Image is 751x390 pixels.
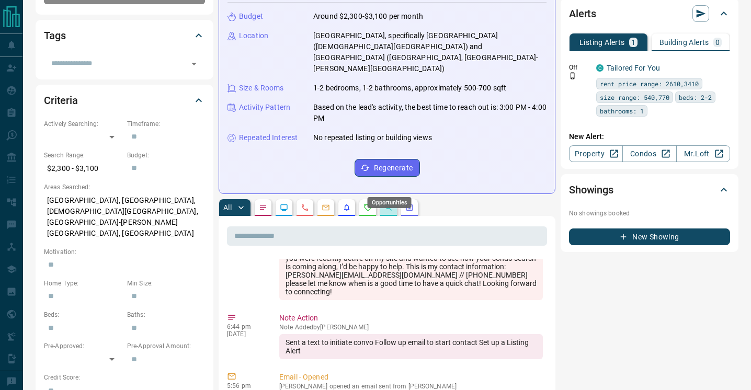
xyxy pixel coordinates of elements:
a: Mr.Loft [676,145,730,162]
p: [GEOGRAPHIC_DATA], specifically [GEOGRAPHIC_DATA] ([DEMOGRAPHIC_DATA][GEOGRAPHIC_DATA]) and [GEOG... [313,30,547,74]
p: Pre-Approved: [44,341,122,351]
p: [PERSON_NAME] opened an email sent from [PERSON_NAME] [279,383,543,390]
p: Credit Score: [44,373,205,382]
button: Open [187,56,201,71]
svg: Listing Alerts [343,203,351,212]
p: Budget: [127,151,205,160]
p: Baths: [127,310,205,319]
h2: Showings [569,181,613,198]
svg: Push Notification Only [569,72,576,79]
p: Repeated Interest [239,132,298,143]
a: Property [569,145,623,162]
p: Off [569,63,590,72]
button: New Showing [569,228,730,245]
div: Showings [569,177,730,202]
p: Pre-Approval Amount: [127,341,205,351]
p: Actively Searching: [44,119,122,129]
p: $2,300 - $3,100 [44,160,122,177]
div: condos.ca [596,64,604,72]
div: Criteria [44,88,205,113]
p: Search Range: [44,151,122,160]
svg: Calls [301,203,309,212]
p: 5:56 pm [227,382,264,389]
svg: Lead Browsing Activity [280,203,288,212]
p: Budget [239,11,263,22]
a: Tailored For You [607,64,660,72]
div: Hi [PERSON_NAME], this is [PERSON_NAME] with [DOMAIN_NAME]. I noticed you were recently active on... [279,242,543,300]
p: Note Added by [PERSON_NAME] [279,324,543,331]
svg: Requests [363,203,372,212]
span: rent price range: 2610,3410 [600,78,699,89]
p: Min Size: [127,279,205,288]
p: 1-2 bedrooms, 1-2 bathrooms, approximately 500-700 sqft [313,83,506,94]
h2: Tags [44,27,65,44]
p: [DATE] [227,330,264,338]
p: 0 [715,39,720,46]
p: Location [239,30,268,41]
p: Around $2,300-$3,100 per month [313,11,423,22]
p: New Alert: [569,131,730,142]
p: Note Action [279,313,543,324]
div: Alerts [569,1,730,26]
div: Opportunities [368,197,412,208]
p: 1 [631,39,635,46]
p: Beds: [44,310,122,319]
button: Regenerate [355,159,420,177]
p: No repeated listing or building views [313,132,432,143]
p: Size & Rooms [239,83,284,94]
p: Timeframe: [127,119,205,129]
div: Sent a text to initiate convo Follow up email to start contact Set up a Listing Alert [279,334,543,359]
p: Activity Pattern [239,102,290,113]
span: size range: 540,770 [600,92,669,102]
svg: Notes [259,203,267,212]
p: [GEOGRAPHIC_DATA], [GEOGRAPHIC_DATA], [DEMOGRAPHIC_DATA][GEOGRAPHIC_DATA], [GEOGRAPHIC_DATA]-[PER... [44,192,205,242]
p: Listing Alerts [579,39,625,46]
p: Building Alerts [659,39,709,46]
span: beds: 2-2 [679,92,712,102]
p: Motivation: [44,247,205,257]
h2: Alerts [569,5,596,22]
h2: Criteria [44,92,78,109]
p: Email - Opened [279,372,543,383]
span: bathrooms: 1 [600,106,644,116]
p: Based on the lead's activity, the best time to reach out is: 3:00 PM - 4:00 PM [313,102,547,124]
p: Areas Searched: [44,182,205,192]
p: Home Type: [44,279,122,288]
div: Tags [44,23,205,48]
p: 6:44 pm [227,323,264,330]
a: Condos [622,145,676,162]
svg: Emails [322,203,330,212]
p: All [223,204,232,211]
p: No showings booked [569,209,730,218]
